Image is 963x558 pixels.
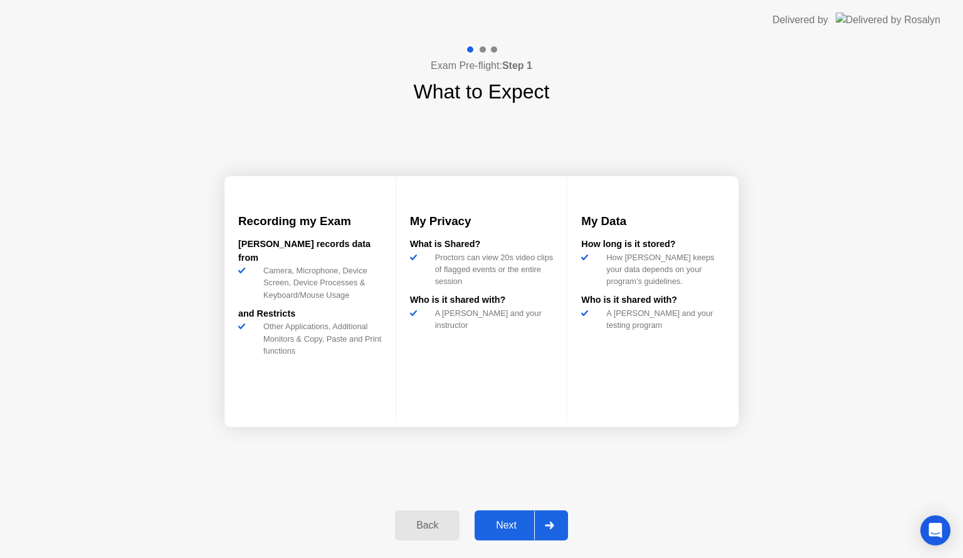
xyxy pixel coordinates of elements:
h1: What to Expect [414,76,550,107]
div: A [PERSON_NAME] and your instructor [430,307,554,331]
div: Who is it shared with? [581,293,725,307]
div: Delivered by [772,13,828,28]
button: Next [475,510,568,540]
h3: My Data [581,213,725,230]
img: Delivered by Rosalyn [836,13,940,27]
b: Step 1 [502,60,532,71]
div: A [PERSON_NAME] and your testing program [601,307,725,331]
div: Camera, Microphone, Device Screen, Device Processes & Keyboard/Mouse Usage [258,265,382,301]
button: Back [395,510,460,540]
div: What is Shared? [410,238,554,251]
div: Who is it shared with? [410,293,554,307]
div: and Restricts [238,307,382,321]
div: How [PERSON_NAME] keeps your data depends on your program’s guidelines. [601,251,725,288]
div: Open Intercom Messenger [920,515,950,545]
div: Proctors can view 20s video clips of flagged events or the entire session [430,251,554,288]
h4: Exam Pre-flight: [431,58,532,73]
h3: My Privacy [410,213,554,230]
div: Next [478,520,534,531]
div: Back [399,520,456,531]
div: Other Applications, Additional Monitors & Copy, Paste and Print functions [258,320,382,357]
div: [PERSON_NAME] records data from [238,238,382,265]
div: How long is it stored? [581,238,725,251]
h3: Recording my Exam [238,213,382,230]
